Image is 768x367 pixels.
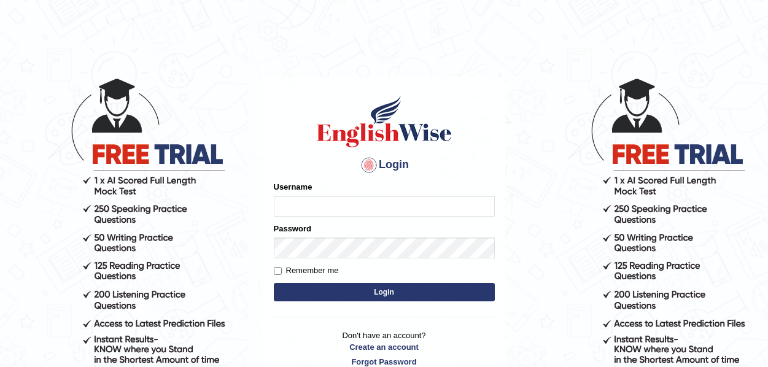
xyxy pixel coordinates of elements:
label: Password [274,223,311,234]
h4: Login [274,155,495,175]
label: Username [274,181,312,193]
a: Create an account [274,341,495,353]
button: Login [274,283,495,301]
img: Logo of English Wise sign in for intelligent practice with AI [314,94,454,149]
input: Remember me [274,267,282,275]
label: Remember me [274,265,339,277]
